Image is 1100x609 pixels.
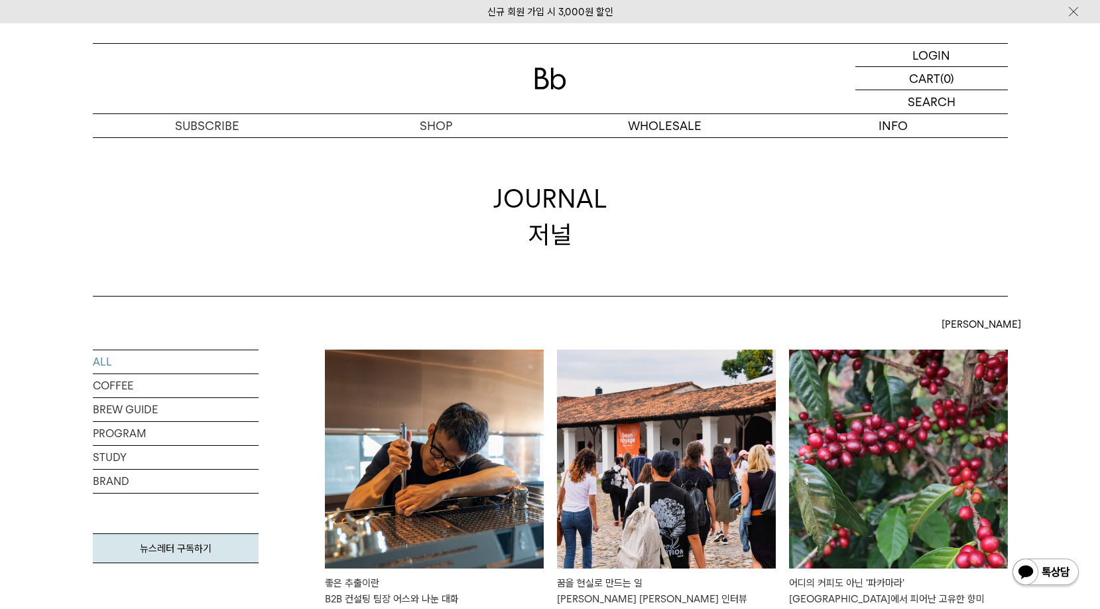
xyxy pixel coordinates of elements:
a: 뉴스레터 구독하기 [93,533,259,563]
img: 로고 [534,68,566,90]
a: LOGIN [855,44,1008,67]
div: JOURNAL 저널 [493,181,607,251]
a: COFFEE [93,374,259,397]
div: 어디의 커피도 아닌 '파카마라' [GEOGRAPHIC_DATA]에서 피어난 고유한 향미 [789,575,1008,607]
span: [PERSON_NAME] [942,316,1021,332]
div: 꿈을 현실로 만드는 일 [PERSON_NAME] [PERSON_NAME] 인터뷰 [557,575,776,607]
a: SHOP [322,114,550,137]
p: CART [909,67,940,90]
a: SUBSCRIBE [93,114,322,137]
a: STUDY [93,446,259,469]
a: BRAND [93,470,259,493]
div: 좋은 추출이란 B2B 컨설팅 팀장 어스와 나눈 대화 [325,575,544,607]
a: BREW GUIDE [93,398,259,421]
img: 좋은 추출이란B2B 컨설팅 팀장 어스와 나눈 대화 [325,350,544,569]
a: ALL [93,350,259,373]
img: 어디의 커피도 아닌 '파카마라'엘살바도르에서 피어난 고유한 향미 [789,350,1008,569]
p: SEARCH [908,90,955,113]
p: LOGIN [912,44,950,66]
a: 신규 회원 가입 시 3,000원 할인 [487,6,613,18]
p: WHOLESALE [550,114,779,137]
img: 꿈을 현실로 만드는 일빈보야지 탁승희 대표 인터뷰 [557,350,776,569]
a: CART (0) [855,67,1008,90]
a: PROGRAM [93,422,259,445]
p: INFO [779,114,1008,137]
img: 카카오톡 채널 1:1 채팅 버튼 [1011,557,1080,589]
p: (0) [940,67,954,90]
